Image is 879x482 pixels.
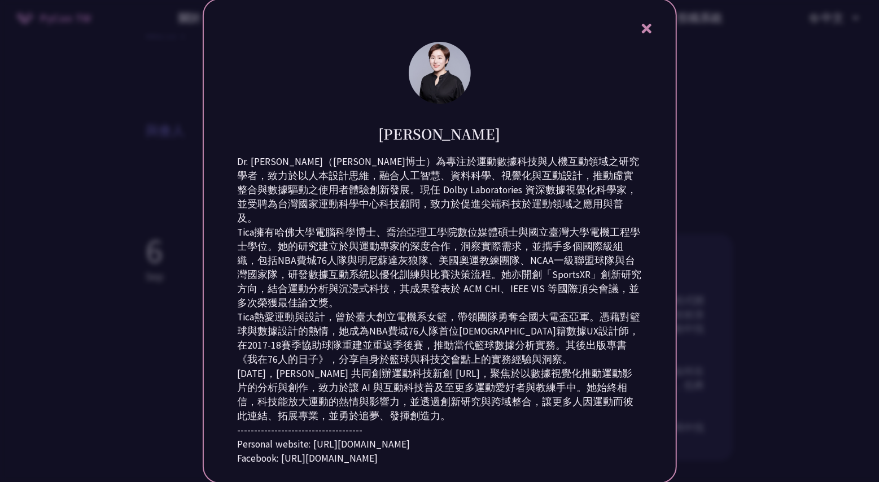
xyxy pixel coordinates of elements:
div: [DATE]，[PERSON_NAME] 共同創辦運動科技新創 [URL]，聚焦於以數據視覺化推動運動影片的分析與創作，致力於讓 AI 與互動科技普及至更多運動愛好者與教練手中。她始終相信，科技... [238,367,642,423]
div: Tica熱愛運動與設計，曾於臺大創立電機系女籃，帶領團隊勇奪全國大電盃亞軍。憑藉對籃球與數據設計的熱情，她成為NBA費城76人隊首位[DEMOGRAPHIC_DATA]籍數據UX設計師，在201... [238,310,642,367]
div: Tica擁有哈佛大學電腦科學博士、喬治亞理工學院數位媒體碩士與國立臺灣大學電機工程學士學位。她的研究建立於與運動專家的深度合作，洞察實際需求，並攜手多個國際級組織，包括NBA費城76人隊與明尼蘇... [238,225,642,310]
div: Dr. [PERSON_NAME]（[PERSON_NAME]博士）為專注於運動數據科技與人機互動領域之研究學者，致力於以人本設計思維，融合人工智慧、資料科學、視覺化與互動設計，推動虛實整合與數... [238,155,642,225]
div: Personal website: [URL][DOMAIN_NAME] [238,437,642,451]
div: ------------------------------------- [238,423,642,437]
img: photo [409,42,471,104]
div: Facebook: [URL][DOMAIN_NAME] [238,451,642,466]
h1: [PERSON_NAME] [379,124,501,144]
